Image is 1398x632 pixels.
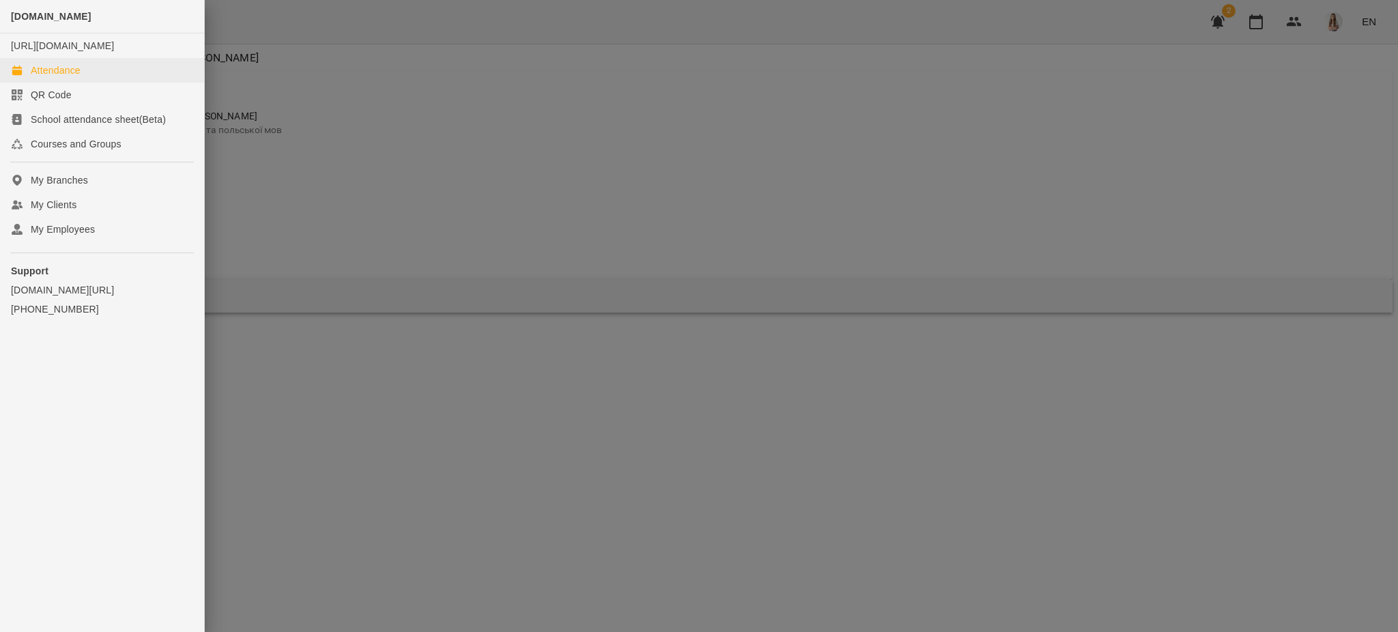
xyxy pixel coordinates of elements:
a: [PHONE_NUMBER] [11,302,193,316]
span: [DOMAIN_NAME] [11,11,91,22]
div: My Clients [31,198,76,212]
div: My Employees [31,222,95,236]
a: [URL][DOMAIN_NAME] [11,40,114,51]
div: QR Code [31,88,72,102]
div: School attendance sheet(Beta) [31,113,166,126]
div: Attendance [31,63,81,77]
a: [DOMAIN_NAME][URL] [11,283,193,297]
div: Courses and Groups [31,137,122,151]
p: Support [11,264,193,278]
div: My Branches [31,173,88,187]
